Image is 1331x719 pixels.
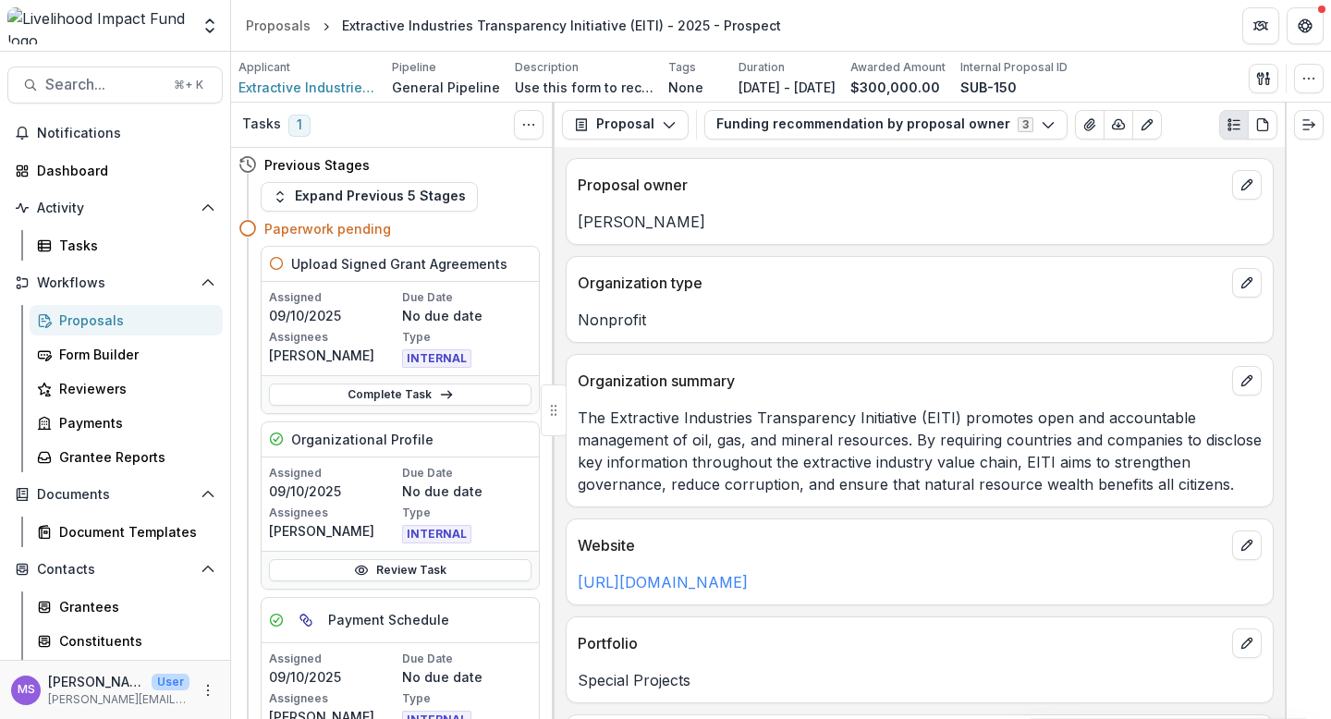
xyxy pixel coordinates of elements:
[30,517,223,547] a: Document Templates
[170,75,207,95] div: ⌘ + K
[515,78,653,97] p: Use this form to record information about a Fund, Special Projects, or Research/Ecosystem/Regrant...
[30,305,223,335] a: Proposals
[59,597,208,616] div: Grantees
[48,691,189,708] p: [PERSON_NAME][EMAIL_ADDRESS][DOMAIN_NAME]
[269,651,398,667] p: Assigned
[261,182,478,212] button: Expand Previous 5 Stages
[402,667,531,687] p: No due date
[739,59,785,76] p: Duration
[578,632,1225,654] p: Portfolio
[269,667,398,687] p: 09/10/2025
[59,522,208,542] div: Document Templates
[402,651,531,667] p: Due Date
[238,12,788,39] nav: breadcrumb
[1242,7,1279,44] button: Partners
[960,78,1017,97] p: SUB-150
[578,272,1225,294] p: Organization type
[578,534,1225,556] p: Website
[402,481,531,501] p: No due date
[30,591,223,622] a: Grantees
[18,684,35,696] div: Monica Swai
[30,373,223,404] a: Reviewers
[238,78,377,97] span: Extractive Industries Transparency Initiative (EITI)
[264,219,391,238] h4: Paperwork pending
[402,505,531,521] p: Type
[578,370,1225,392] p: Organization summary
[269,346,398,365] p: [PERSON_NAME]
[1075,110,1105,140] button: View Attached Files
[1248,110,1277,140] button: PDF view
[402,329,531,346] p: Type
[960,59,1068,76] p: Internal Proposal ID
[1294,110,1324,140] button: Expand right
[269,559,531,581] a: Review Task
[514,110,543,140] button: Toggle View Cancelled Tasks
[1232,628,1262,658] button: edit
[578,211,1262,233] p: [PERSON_NAME]
[392,59,436,76] p: Pipeline
[1232,268,1262,298] button: edit
[37,201,193,216] span: Activity
[402,349,471,368] span: INTERNAL
[668,78,703,97] p: None
[37,275,193,291] span: Workflows
[238,12,318,39] a: Proposals
[264,155,370,175] h4: Previous Stages
[7,67,223,104] button: Search...
[850,78,940,97] p: $300,000.00
[342,16,781,35] div: Extractive Industries Transparency Initiative (EITI) - 2025 - Prospect
[59,631,208,651] div: Constituents
[246,16,311,35] div: Proposals
[59,236,208,255] div: Tasks
[269,505,398,521] p: Assignees
[1232,366,1262,396] button: edit
[402,690,531,707] p: Type
[30,408,223,438] a: Payments
[30,626,223,656] a: Constituents
[37,487,193,503] span: Documents
[30,339,223,370] a: Form Builder
[7,193,223,223] button: Open Activity
[328,610,449,629] h5: Payment Schedule
[704,110,1068,140] button: Funding recommendation by proposal owner3
[402,525,471,543] span: INTERNAL
[1232,530,1262,560] button: edit
[30,230,223,261] a: Tasks
[37,161,208,180] div: Dashboard
[1132,110,1162,140] button: Edit as form
[7,155,223,186] a: Dashboard
[152,674,189,690] p: User
[739,78,836,97] p: [DATE] - [DATE]
[7,118,223,148] button: Notifications
[402,465,531,481] p: Due Date
[850,59,946,76] p: Awarded Amount
[269,384,531,406] a: Complete Task
[30,442,223,472] a: Grantee Reports
[197,7,223,44] button: Open entity switcher
[59,345,208,364] div: Form Builder
[578,573,748,591] a: [URL][DOMAIN_NAME]
[578,309,1262,331] p: Nonprofit
[402,306,531,325] p: No due date
[578,174,1225,196] p: Proposal owner
[59,413,208,433] div: Payments
[269,521,398,541] p: [PERSON_NAME]
[578,669,1262,691] p: Special Projects
[37,562,193,578] span: Contacts
[269,329,398,346] p: Assignees
[59,447,208,467] div: Grantee Reports
[7,554,223,584] button: Open Contacts
[45,76,163,93] span: Search...
[269,289,398,306] p: Assigned
[59,379,208,398] div: Reviewers
[288,115,311,137] span: 1
[1232,170,1262,200] button: edit
[402,289,531,306] p: Due Date
[59,311,208,330] div: Proposals
[238,59,290,76] p: Applicant
[7,7,189,44] img: Livelihood Impact Fund logo
[291,430,433,449] h5: Organizational Profile
[392,78,500,97] p: General Pipeline
[7,480,223,509] button: Open Documents
[1287,7,1324,44] button: Get Help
